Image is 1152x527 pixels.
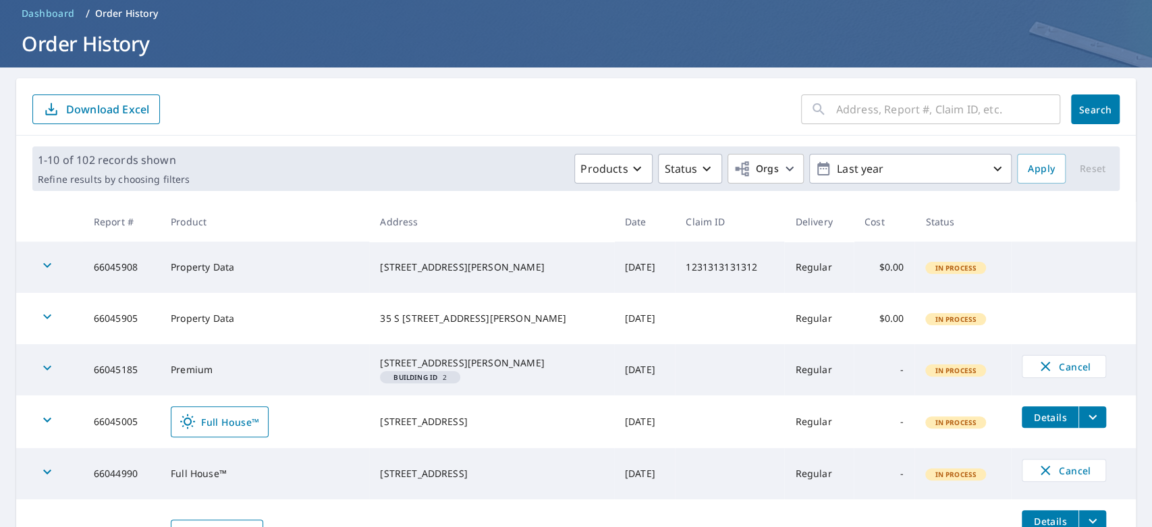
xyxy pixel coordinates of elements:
[1030,411,1070,424] span: Details
[614,202,675,242] th: Date
[180,414,259,430] span: Full House™
[160,293,369,344] td: Property Data
[728,154,804,184] button: Orgs
[32,94,160,124] button: Download Excel
[614,293,675,344] td: [DATE]
[1022,406,1078,428] button: detailsBtn-66045005
[83,448,160,499] td: 66044990
[854,293,914,344] td: $0.00
[38,152,190,168] p: 1-10 of 102 records shown
[580,161,628,177] p: Products
[675,242,784,293] td: 1231313131312
[831,157,989,181] p: Last year
[734,161,779,177] span: Orgs
[784,448,854,499] td: Regular
[380,260,603,274] div: [STREET_ADDRESS][PERSON_NAME]
[160,344,369,395] td: Premium
[16,3,1136,24] nav: breadcrumb
[784,202,854,242] th: Delivery
[784,395,854,448] td: Regular
[809,154,1012,184] button: Last year
[86,5,90,22] li: /
[574,154,653,184] button: Products
[614,344,675,395] td: [DATE]
[16,3,80,24] a: Dashboard
[1082,103,1109,116] span: Search
[160,202,369,242] th: Product
[658,154,722,184] button: Status
[854,344,914,395] td: -
[854,242,914,293] td: $0.00
[380,356,603,370] div: [STREET_ADDRESS][PERSON_NAME]
[380,467,603,480] div: [STREET_ADDRESS]
[664,161,697,177] p: Status
[83,344,160,395] td: 66045185
[927,366,985,375] span: In Process
[95,7,159,20] p: Order History
[160,242,369,293] td: Property Data
[675,202,784,242] th: Claim ID
[385,374,455,381] span: 2
[784,242,854,293] td: Regular
[380,415,603,428] div: [STREET_ADDRESS]
[83,242,160,293] td: 66045908
[836,90,1060,128] input: Address, Report #, Claim ID, etc.
[38,173,190,186] p: Refine results by choosing filters
[160,448,369,499] td: Full House™
[1028,161,1055,177] span: Apply
[1036,462,1092,478] span: Cancel
[927,263,985,273] span: In Process
[83,202,160,242] th: Report #
[1017,154,1066,184] button: Apply
[66,102,149,117] p: Download Excel
[784,344,854,395] td: Regular
[854,202,914,242] th: Cost
[171,406,268,437] a: Full House™
[1022,355,1106,378] button: Cancel
[854,395,914,448] td: -
[1078,406,1106,428] button: filesDropdownBtn-66045005
[914,202,1011,242] th: Status
[614,395,675,448] td: [DATE]
[83,293,160,344] td: 66045905
[927,314,985,324] span: In Process
[369,202,613,242] th: Address
[927,418,985,427] span: In Process
[1036,358,1092,375] span: Cancel
[854,448,914,499] td: -
[380,312,603,325] div: 35 S [STREET_ADDRESS][PERSON_NAME]
[1071,94,1120,124] button: Search
[614,448,675,499] td: [DATE]
[784,293,854,344] td: Regular
[22,7,75,20] span: Dashboard
[927,470,985,479] span: In Process
[393,374,437,381] em: Building ID
[83,395,160,448] td: 66045005
[1022,459,1106,482] button: Cancel
[16,30,1136,57] h1: Order History
[614,242,675,293] td: [DATE]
